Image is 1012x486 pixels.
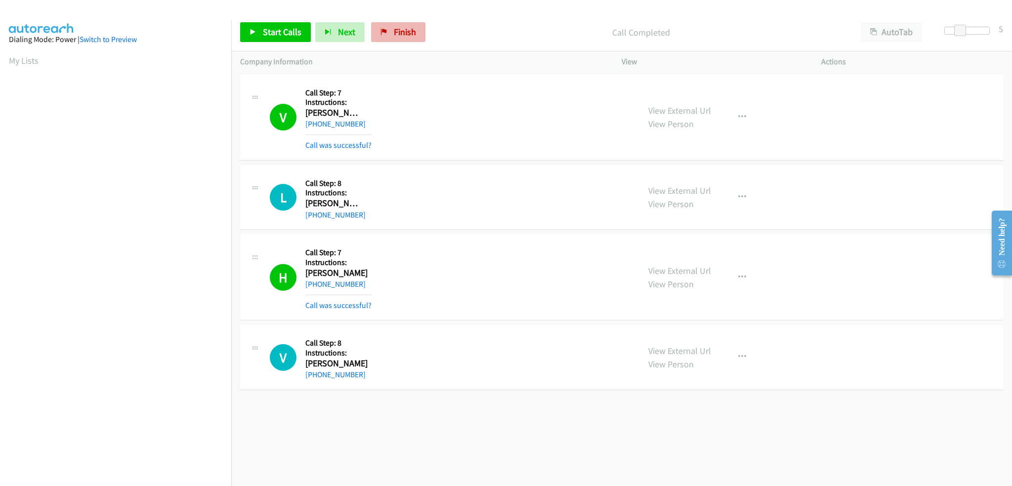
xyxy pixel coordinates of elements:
h1: L [270,184,296,211]
a: [PHONE_NUMBER] [305,210,366,220]
a: View Person [648,198,694,210]
h2: [PERSON_NAME] [305,107,358,119]
p: Actions [821,56,1003,68]
a: My Lists [9,55,39,66]
a: Start Calls [240,22,311,42]
a: View External Url [648,185,711,196]
h5: Call Step: 8 [305,338,368,348]
a: [PHONE_NUMBER] [305,119,366,129]
h1: V [270,344,296,371]
div: 5 [999,22,1003,36]
h1: H [270,264,296,291]
span: Start Calls [263,26,301,38]
h5: Instructions: [305,97,372,107]
h5: Instructions: [305,188,366,198]
p: Call Completed [439,26,843,39]
span: Finish [394,26,416,38]
button: Next [315,22,365,42]
a: Finish [371,22,425,42]
h5: Call Step: 7 [305,88,372,98]
span: Next [338,26,355,38]
h2: [PERSON_NAME] Testing [305,198,358,209]
a: View Person [648,358,694,370]
a: View External Url [648,345,711,356]
h5: Call Step: 8 [305,178,366,188]
h2: [PERSON_NAME] [305,358,368,369]
p: Company Information [240,56,604,68]
a: View Person [648,118,694,130]
a: [PHONE_NUMBER] [305,279,366,289]
h1: V [270,104,296,131]
p: View [622,56,803,68]
a: Switch to Preview [80,35,137,44]
iframe: Resource Center [984,204,1012,282]
a: [PHONE_NUMBER] [305,370,366,379]
h5: Instructions: [305,348,368,358]
a: Call was successful? [305,140,372,150]
button: AutoTab [861,22,922,42]
div: Dialing Mode: Power | [9,34,222,45]
h2: [PERSON_NAME] [305,267,372,279]
a: View Person [648,278,694,290]
a: View External Url [648,265,711,276]
h5: Call Step: 7 [305,248,372,258]
a: Call was successful? [305,301,372,310]
h5: Instructions: [305,258,372,267]
a: View External Url [648,105,711,116]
